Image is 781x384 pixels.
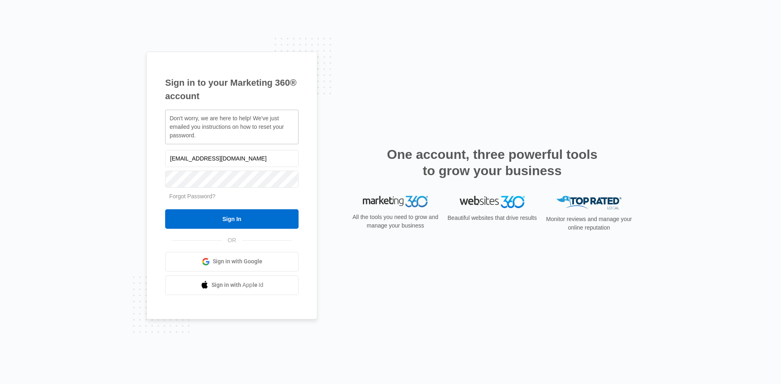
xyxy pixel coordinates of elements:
input: Email [165,150,299,167]
a: Sign in with Google [165,252,299,271]
span: Sign in with Google [213,257,262,266]
img: Marketing 360 [363,196,428,207]
h1: Sign in to your Marketing 360® account [165,76,299,103]
img: Top Rated Local [556,196,622,209]
a: Forgot Password? [169,193,216,200]
img: Websites 360 [460,196,525,208]
input: Sign In [165,209,299,229]
a: Sign in with Apple Id [165,276,299,295]
span: OR [222,236,242,245]
p: All the tools you need to grow and manage your business [350,213,441,230]
p: Monitor reviews and manage your online reputation [543,215,635,232]
p: Beautiful websites that drive results [447,214,538,222]
span: Sign in with Apple Id [212,281,264,289]
span: Don't worry, we are here to help! We've just emailed you instructions on how to reset your password. [170,115,284,139]
h2: One account, three powerful tools to grow your business [384,146,600,179]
